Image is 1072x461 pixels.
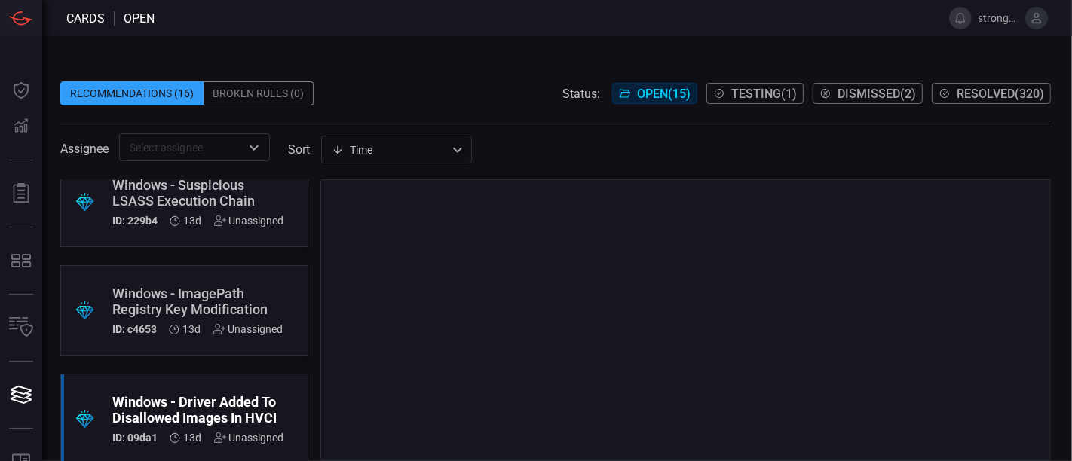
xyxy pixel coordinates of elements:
[3,176,39,212] button: Reports
[112,323,157,335] h5: ID: c4653
[3,310,39,346] button: Inventory
[214,215,284,227] div: Unassigned
[112,177,284,209] div: Windows - Suspicious LSASS Execution Chain
[957,87,1044,101] span: Resolved ( 320 )
[214,432,284,444] div: Unassigned
[112,432,158,444] h5: ID: 09da1
[112,394,284,426] div: Windows - Driver Added To Disallowed Images In HVCI
[3,243,39,279] button: MITRE - Detection Posture
[213,323,283,335] div: Unassigned
[288,142,310,157] label: sort
[243,137,265,158] button: Open
[612,83,697,104] button: Open(15)
[562,87,600,101] span: Status:
[60,142,109,156] span: Assignee
[112,285,283,317] div: Windows - ImagePath Registry Key Modification
[184,432,202,444] span: Aug 12, 2025 11:11 AM
[124,11,155,26] span: open
[124,138,240,157] input: Select assignee
[183,323,201,335] span: Aug 12, 2025 11:11 AM
[637,87,691,101] span: Open ( 15 )
[932,83,1051,104] button: Resolved(320)
[3,108,39,145] button: Detections
[813,83,923,104] button: Dismissed(2)
[978,12,1019,24] span: strongh2
[706,83,804,104] button: Testing(1)
[3,377,39,413] button: Cards
[184,215,202,227] span: Aug 12, 2025 11:11 AM
[3,72,39,108] button: Dashboard
[332,142,448,157] div: Time
[60,81,204,105] div: Recommendations (16)
[66,11,105,26] span: Cards
[112,215,158,227] h5: ID: 229b4
[731,87,797,101] span: Testing ( 1 )
[838,87,916,101] span: Dismissed ( 2 )
[204,81,314,105] div: Broken Rules (0)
